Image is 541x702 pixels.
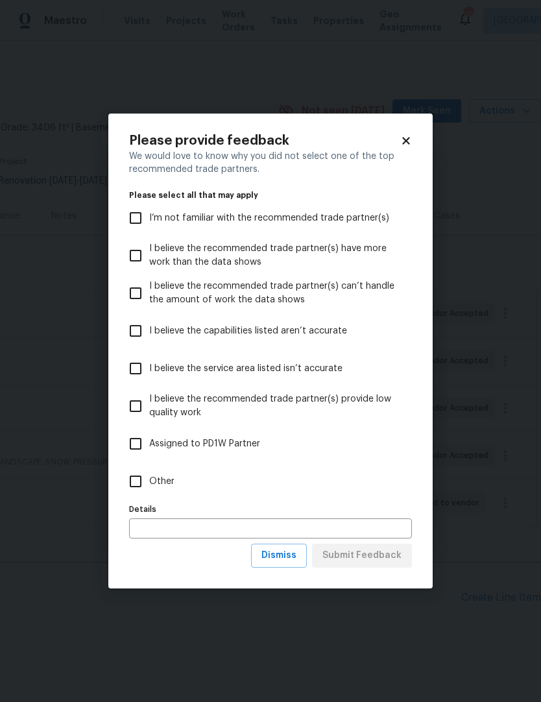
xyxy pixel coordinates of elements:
span: I believe the service area listed isn’t accurate [149,362,343,376]
span: I believe the recommended trade partner(s) can’t handle the amount of work the data shows [149,280,402,307]
span: I believe the recommended trade partner(s) provide low quality work [149,393,402,420]
span: Dismiss [261,548,296,564]
label: Details [129,505,412,513]
legend: Please select all that may apply [129,191,412,199]
button: Dismiss [251,544,307,568]
div: We would love to know why you did not select one of the top recommended trade partners. [129,150,412,176]
span: I believe the recommended trade partner(s) have more work than the data shows [149,242,402,269]
span: I’m not familiar with the recommended trade partner(s) [149,212,389,225]
span: I believe the capabilities listed aren’t accurate [149,324,347,338]
span: Other [149,475,174,489]
span: Assigned to PD1W Partner [149,437,260,451]
h2: Please provide feedback [129,134,400,147]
